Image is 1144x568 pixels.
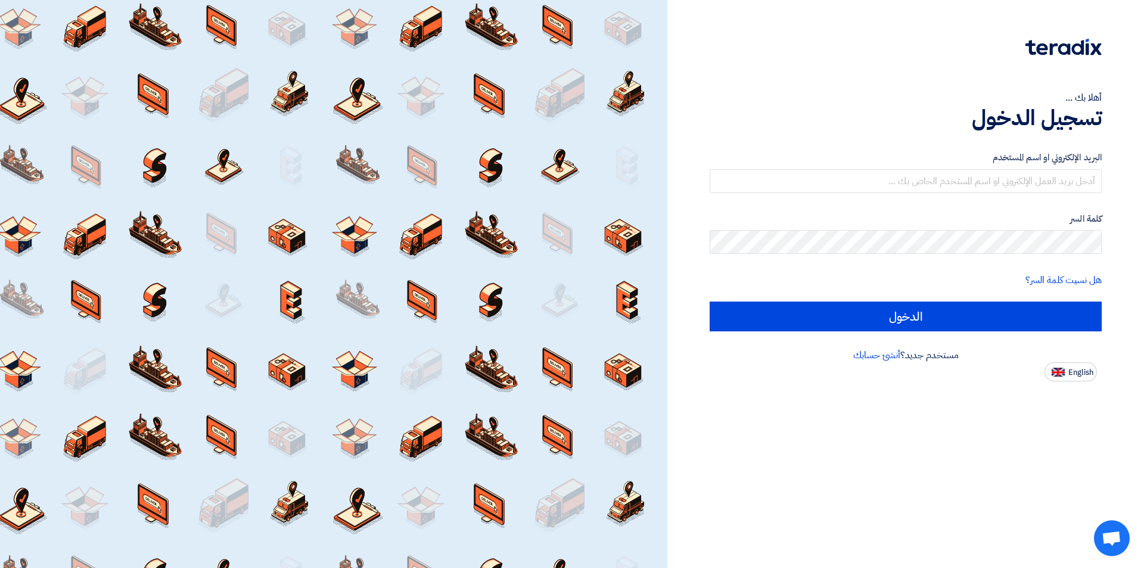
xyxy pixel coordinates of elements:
[1044,362,1097,381] button: English
[710,169,1102,193] input: أدخل بريد العمل الإلكتروني او اسم المستخدم الخاص بك ...
[1025,39,1102,55] img: Teradix logo
[853,348,900,362] a: أنشئ حسابك
[710,105,1102,131] h1: تسجيل الدخول
[710,91,1102,105] div: أهلا بك ...
[1094,520,1130,556] div: Open chat
[710,348,1102,362] div: مستخدم جديد؟
[1052,368,1065,377] img: en-US.png
[710,151,1102,164] label: البريد الإلكتروني او اسم المستخدم
[1068,368,1093,377] span: English
[1025,273,1102,287] a: هل نسيت كلمة السر؟
[710,212,1102,226] label: كلمة السر
[710,302,1102,331] input: الدخول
